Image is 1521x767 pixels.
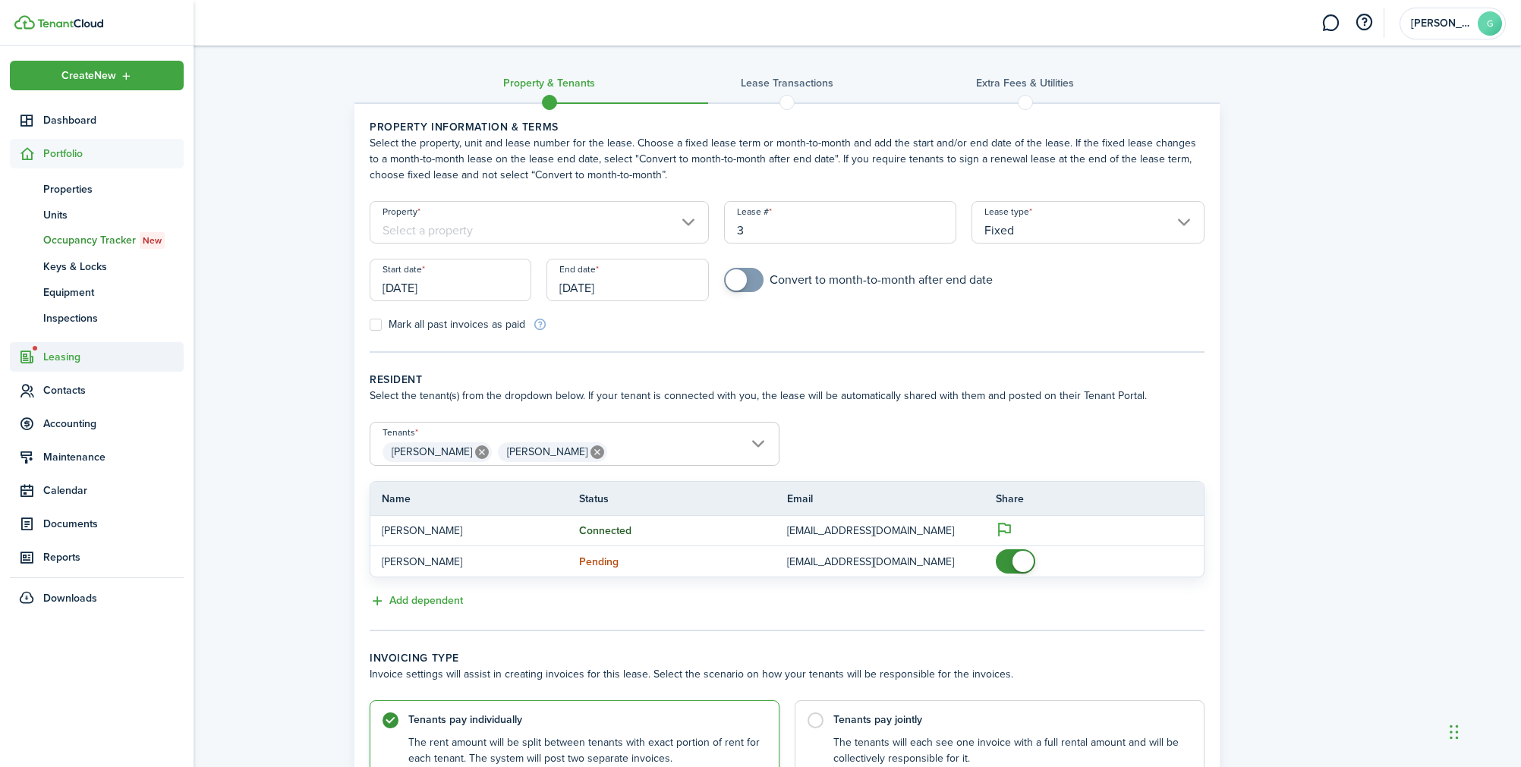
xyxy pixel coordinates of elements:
[1316,4,1345,42] a: Messaging
[61,71,116,81] span: Create New
[370,201,709,244] input: Select a property
[382,554,556,570] p: [PERSON_NAME]
[14,15,35,30] img: TenantCloud
[546,259,708,301] input: mm/dd/yyyy
[43,449,184,465] span: Maintenance
[10,105,184,135] a: Dashboard
[43,516,184,532] span: Documents
[579,556,619,568] status: Pending
[787,491,996,507] th: Email
[43,284,184,300] span: Equipment
[43,259,184,275] span: Keys & Locks
[10,542,184,572] a: Reports
[43,146,184,162] span: Portfolio
[370,666,1205,682] wizard-step-header-description: Invoice settings will assist in creating invoices for this lease. Select the scenario on how your...
[1411,18,1472,29] span: Gerald
[503,75,595,91] h3: Property & Tenants
[741,75,833,91] h3: Lease Transactions
[996,491,1205,507] th: Share
[579,491,788,507] th: Status
[370,388,1205,404] wizard-step-header-description: Select the tenant(s) from the dropdown below. If your tenant is connected with you, the lease wil...
[370,491,579,507] th: Name
[382,523,556,539] p: [PERSON_NAME]
[787,523,973,539] p: [EMAIL_ADDRESS][DOMAIN_NAME]
[507,444,587,460] span: [PERSON_NAME]
[43,590,97,606] span: Downloads
[43,112,184,128] span: Dashboard
[370,650,1205,666] wizard-step-header-title: Invoicing type
[10,61,184,90] button: Open menu
[43,349,184,365] span: Leasing
[43,549,184,565] span: Reports
[1478,11,1502,36] avatar-text: G
[1351,10,1377,36] button: Open resource center
[1262,603,1521,767] iframe: Chat Widget
[43,207,184,223] span: Units
[370,319,525,331] label: Mark all past invoices as paid
[10,279,184,305] a: Equipment
[43,382,184,398] span: Contacts
[370,135,1205,183] wizard-step-header-description: Select the property, unit and lease number for the lease. Choose a fixed lease term or month-to-m...
[43,483,184,498] span: Calendar
[43,310,184,326] span: Inspections
[408,735,764,766] control-radio-card-description: The rent amount will be split between tenants with exact portion of rent for each tenant. The sys...
[37,19,103,28] img: TenantCloud
[370,119,1205,135] wizard-step-header-title: Property information & terms
[10,202,184,228] a: Units
[43,232,184,249] span: Occupancy Tracker
[10,305,184,331] a: Inspections
[10,228,184,253] a: Occupancy TrackerNew
[143,234,162,247] span: New
[833,735,1189,766] control-radio-card-description: The tenants will each see one invoice with a full rental amount and will be collectively responsi...
[10,253,184,279] a: Keys & Locks
[370,259,531,301] input: mm/dd/yyyy
[370,372,1205,388] wizard-step-header-title: Resident
[976,75,1074,91] h3: Extra fees & Utilities
[1450,709,1459,755] div: Drag
[43,181,184,197] span: Properties
[579,525,631,537] status: Connected
[833,712,1189,728] control-radio-card-title: Tenants pay jointly
[392,444,472,460] span: [PERSON_NAME]
[43,416,184,432] span: Accounting
[370,593,463,610] button: Add dependent
[787,554,973,570] p: [EMAIL_ADDRESS][DOMAIN_NAME]
[408,712,764,728] control-radio-card-title: Tenants pay individually
[10,176,184,202] a: Properties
